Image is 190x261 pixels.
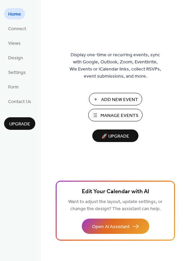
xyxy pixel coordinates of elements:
[100,112,138,119] span: Manage Events
[68,197,163,214] span: Want to adjust the layout, update settings, or change the design? The assistant can help.
[8,98,31,105] span: Contact Us
[8,69,26,76] span: Settings
[8,40,21,47] span: Views
[89,93,142,105] button: Add New Event
[82,187,149,197] span: Edit Your Calendar with AI
[9,121,30,128] span: Upgrade
[4,8,25,19] a: Home
[8,25,26,33] span: Connect
[4,66,30,78] a: Settings
[70,52,161,80] span: Display one-time or recurring events, sync with Google, Outlook, Zoom, Eventbrite, Wix Events or ...
[4,81,23,92] a: Form
[101,96,138,103] span: Add New Event
[92,129,138,142] button: 🚀 Upgrade
[92,223,130,230] span: Open AI Assistant
[8,84,19,91] span: Form
[82,219,149,234] button: Open AI Assistant
[8,11,21,18] span: Home
[96,132,134,141] span: 🚀 Upgrade
[4,37,25,48] a: Views
[8,55,23,62] span: Design
[4,96,35,107] a: Contact Us
[88,109,142,121] button: Manage Events
[4,117,35,130] button: Upgrade
[4,52,27,63] a: Design
[4,23,30,34] a: Connect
